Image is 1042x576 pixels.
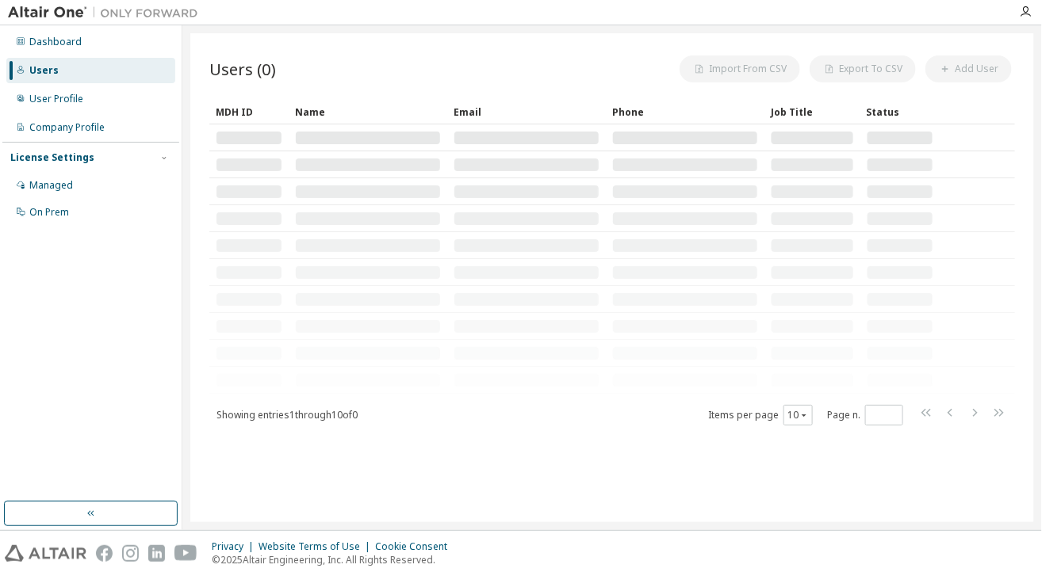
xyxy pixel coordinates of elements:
img: youtube.svg [174,545,197,562]
div: Users [29,64,59,77]
div: Job Title [771,99,854,124]
div: Company Profile [29,121,105,134]
div: On Prem [29,206,69,219]
button: Import From CSV [680,55,800,82]
div: Website Terms of Use [259,540,375,553]
img: linkedin.svg [148,545,165,562]
div: Dashboard [29,36,82,48]
div: Name [295,99,441,124]
span: Users (0) [209,58,276,80]
div: License Settings [10,151,94,164]
div: Managed [29,179,73,192]
button: Export To CSV [810,55,916,82]
span: Items per page [708,405,813,425]
div: Phone [612,99,758,124]
p: © 2025 Altair Engineering, Inc. All Rights Reserved. [212,553,457,566]
span: Page n. [827,405,903,425]
div: Email [454,99,600,124]
button: 10 [787,409,809,422]
div: Cookie Consent [375,540,457,553]
img: facebook.svg [96,545,113,562]
div: Status [867,99,933,124]
div: User Profile [29,93,83,105]
div: Privacy [212,540,259,553]
img: altair_logo.svg [5,545,86,562]
div: MDH ID [216,99,282,124]
img: instagram.svg [122,545,139,562]
img: Altair One [8,5,206,21]
span: Showing entries 1 through 10 of 0 [216,408,358,422]
button: Add User [925,55,1012,82]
